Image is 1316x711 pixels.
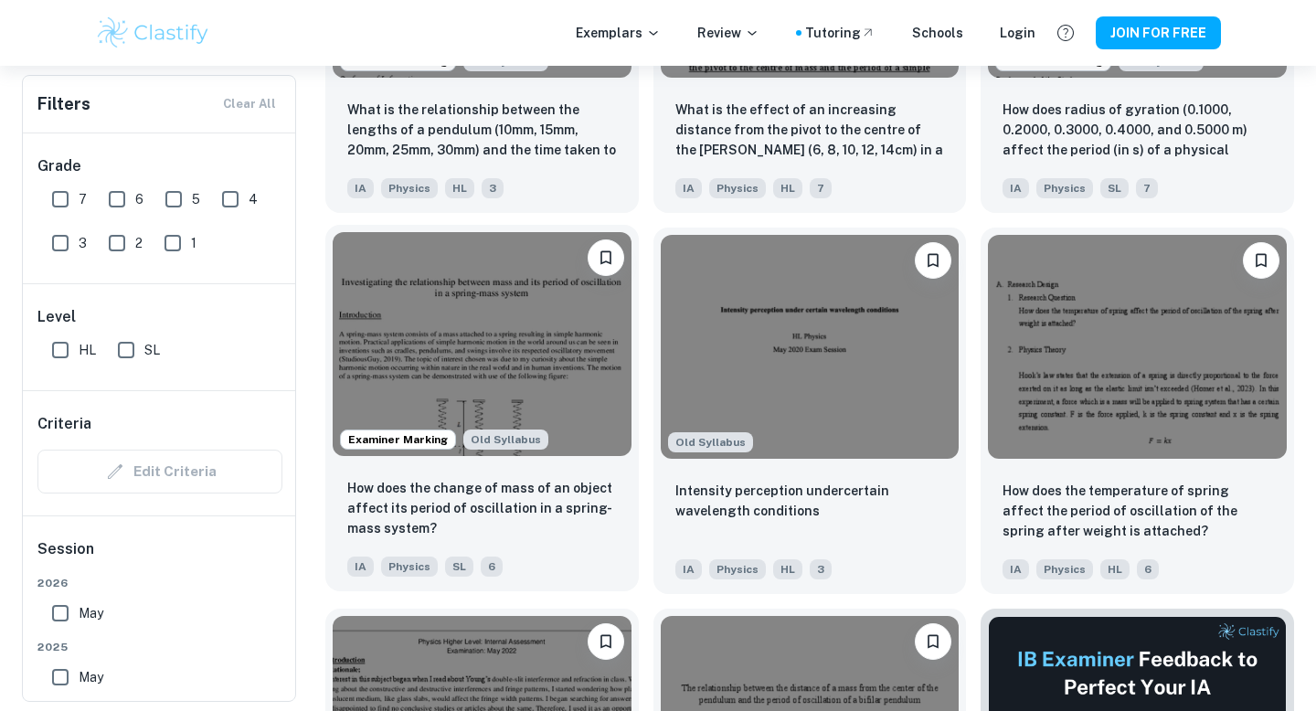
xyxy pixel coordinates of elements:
[79,189,87,209] span: 7
[1050,17,1081,48] button: Help and Feedback
[79,233,87,253] span: 3
[668,432,753,452] div: Starting from the May 2025 session, the Physics IA requirements have changed. It's OK to refer to...
[381,557,438,577] span: Physics
[333,232,631,456] img: Physics IA example thumbnail: How does the change of mass of an object
[37,450,282,493] div: Criteria filters are unavailable when searching by topic
[988,235,1287,459] img: Physics IA example thumbnail: How does the temperature of spring affec
[1000,23,1035,43] a: Login
[37,639,282,655] span: 2025
[381,178,438,198] span: Physics
[668,432,753,452] span: Old Syllabus
[773,559,802,579] span: HL
[445,557,473,577] span: SL
[135,189,143,209] span: 6
[709,559,766,579] span: Physics
[144,340,160,360] span: SL
[981,228,1294,594] a: Please log in to bookmark exemplarsHow does the temperature of spring affect the period of oscill...
[709,178,766,198] span: Physics
[1137,559,1159,579] span: 6
[79,340,96,360] span: HL
[191,233,196,253] span: 1
[482,178,504,198] span: 3
[1003,559,1029,579] span: IA
[325,228,639,594] a: Examiner MarkingStarting from the May 2025 session, the Physics IA requirements have changed. It'...
[463,430,548,450] div: Starting from the May 2025 session, the Physics IA requirements have changed. It's OK to refer to...
[675,481,945,521] p: Intensity perception undercertain wavelength conditions
[37,306,282,328] h6: Level
[675,178,702,198] span: IA
[1100,559,1130,579] span: HL
[810,178,832,198] span: 7
[773,178,802,198] span: HL
[1243,242,1279,279] button: Please log in to bookmark exemplars
[135,233,143,253] span: 2
[653,228,967,594] a: Starting from the May 2025 session, the Physics IA requirements have changed. It's OK to refer to...
[810,559,832,579] span: 3
[1096,16,1221,49] button: JOIN FOR FREE
[347,178,374,198] span: IA
[915,242,951,279] button: Please log in to bookmark exemplars
[912,23,963,43] a: Schools
[675,559,702,579] span: IA
[1003,481,1272,541] p: How does the temperature of spring affect the period of oscillation of the spring after weight is...
[588,623,624,660] button: Please log in to bookmark exemplars
[37,155,282,177] h6: Grade
[37,538,282,575] h6: Session
[576,23,661,43] p: Exemplars
[1136,178,1158,198] span: 7
[481,557,503,577] span: 6
[1003,100,1272,162] p: How does radius of gyration (0.1000, 0.2000, 0.3000, 0.4000, and 0.5000 m) affect the period (in ...
[588,239,624,276] button: Please log in to bookmark exemplars
[192,189,200,209] span: 5
[1036,559,1093,579] span: Physics
[805,23,876,43] a: Tutoring
[347,557,374,577] span: IA
[79,667,103,687] span: May
[37,413,91,435] h6: Criteria
[915,623,951,660] button: Please log in to bookmark exemplars
[341,431,455,448] span: Examiner Marking
[1100,178,1129,198] span: SL
[347,478,617,538] p: How does the change of mass of an object affect its period of oscillation in a spring-mass system?
[1036,178,1093,198] span: Physics
[661,235,960,459] img: Physics IA example thumbnail: Intensity perception undercertain wavele
[79,603,103,623] span: May
[697,23,759,43] p: Review
[445,178,474,198] span: HL
[37,91,90,117] h6: Filters
[249,189,258,209] span: 4
[463,430,548,450] span: Old Syllabus
[1003,178,1029,198] span: IA
[675,100,945,162] p: What is the effect of an increasing distance from the pivot to the centre of the bob (6, 8, 10, 1...
[347,100,617,162] p: What is the relationship between the lengths of a pendulum (10mm, 15mm, 20mm, 25mm, 30mm) and the...
[37,575,282,591] span: 2026
[95,15,211,51] img: Clastify logo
